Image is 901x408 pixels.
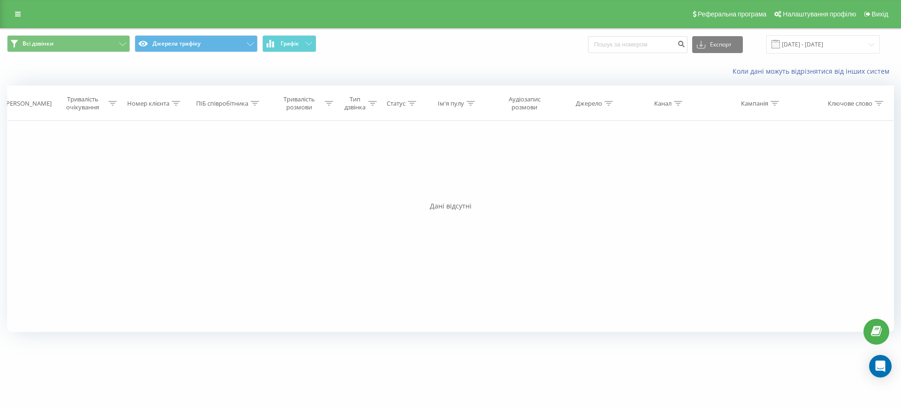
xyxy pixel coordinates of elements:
div: [PERSON_NAME] [4,100,52,108]
span: Графік [281,40,299,47]
div: Джерело [576,100,602,108]
div: Open Intercom Messenger [869,355,892,377]
span: Всі дзвінки [23,40,53,47]
div: Ключове слово [828,100,872,108]
span: Налаштування профілю [783,10,856,18]
button: Графік [262,35,316,52]
div: Тривалість розмови [275,95,322,111]
div: Канал [654,100,672,108]
div: Ім'я пулу [438,100,464,108]
div: Аудіозапис розмови [497,95,552,111]
div: Кампанія [741,100,768,108]
button: Всі дзвінки [7,35,130,52]
div: Номер клієнта [127,100,169,108]
div: ПІБ співробітника [196,100,248,108]
span: Реферальна програма [698,10,767,18]
a: Коли дані можуть відрізнятися вiд інших систем [733,67,894,76]
div: Дані відсутні [7,201,894,211]
span: Вихід [872,10,888,18]
div: Тип дзвінка [344,95,366,111]
div: Тривалість очікування [60,95,107,111]
button: Джерела трафіку [135,35,258,52]
button: Експорт [692,36,743,53]
input: Пошук за номером [588,36,687,53]
div: Статус [387,100,405,108]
